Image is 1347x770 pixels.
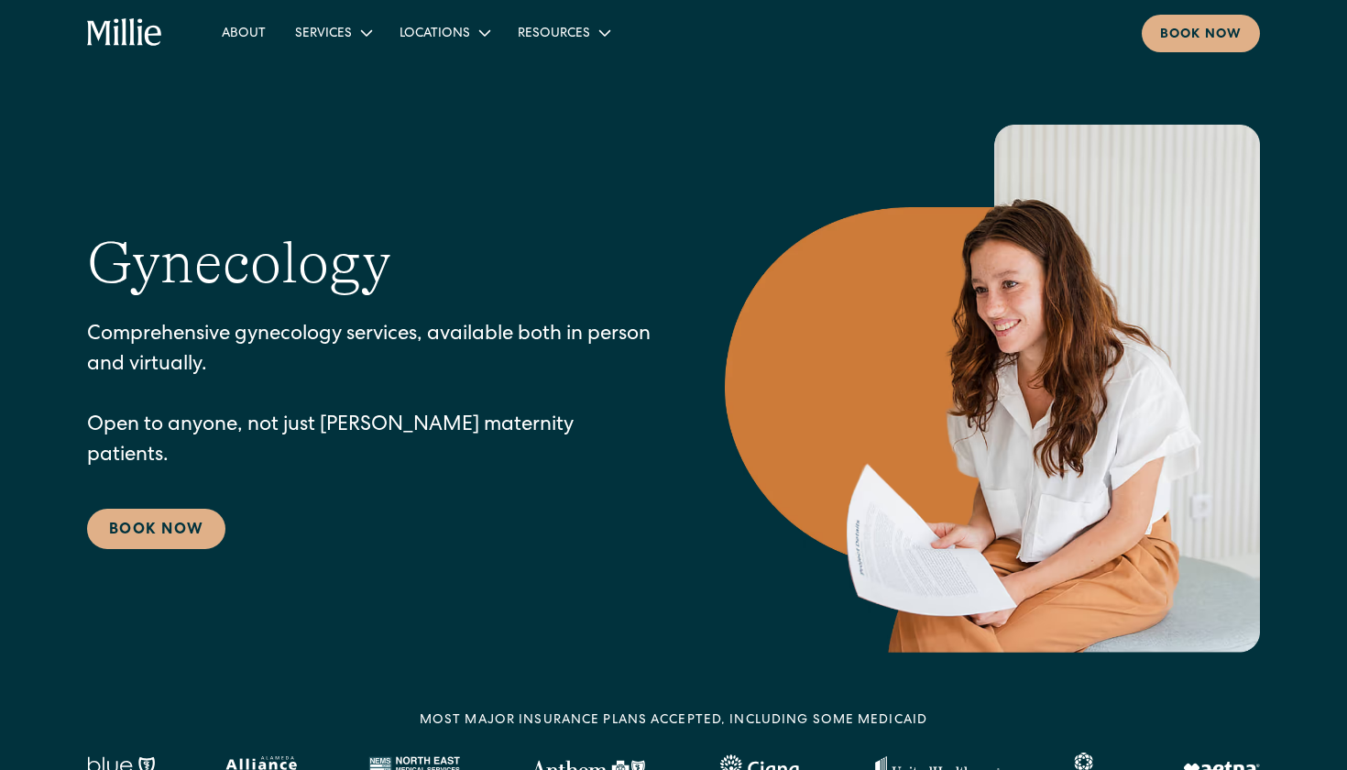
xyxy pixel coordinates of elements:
[400,25,470,44] div: Locations
[280,17,385,48] div: Services
[503,17,623,48] div: Resources
[87,509,225,549] a: Book Now
[207,17,280,48] a: About
[295,25,352,44] div: Services
[385,17,503,48] div: Locations
[87,228,391,299] h1: Gynecology
[725,125,1260,653] img: Smiling woman holding documents during a consultation, reflecting supportive guidance in maternit...
[420,711,927,731] div: MOST MAJOR INSURANCE PLANS ACCEPTED, INCLUDING some MEDICAID
[1142,15,1260,52] a: Book now
[87,321,652,472] p: Comprehensive gynecology services, available both in person and virtually. Open to anyone, not ju...
[518,25,590,44] div: Resources
[1160,26,1242,45] div: Book now
[87,18,163,48] a: home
